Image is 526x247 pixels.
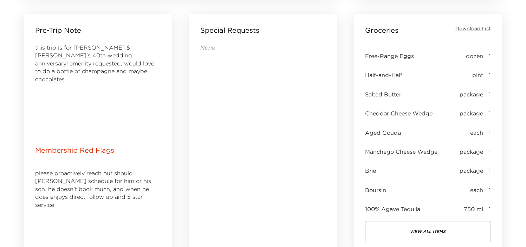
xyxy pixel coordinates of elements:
[460,109,483,117] span: package
[460,167,483,175] span: package
[489,186,491,194] span: 1
[365,205,420,213] span: 100% Agave Tequila
[200,44,326,51] p: None
[365,52,414,60] span: Free-Range Eggs
[489,90,491,98] span: 1
[472,71,483,79] span: pint
[489,71,491,79] span: 1
[365,129,401,137] span: Aged Gouda
[470,129,483,137] span: each
[365,90,401,98] span: Salted Butter
[35,44,154,83] span: this trip is for [PERSON_NAME] & [PERSON_NAME]'s 40th wedding anniversary! amenity requested, wou...
[35,145,114,155] p: Membership Red Flags
[460,90,483,98] span: package
[365,186,386,194] span: Boursin
[365,109,433,117] span: Cheddar Cheese Wedge
[365,25,398,35] p: Groceries
[489,148,491,156] span: 1
[365,71,402,79] span: Half-and-Half
[365,148,437,156] span: Manchego Cheese Wedge
[460,148,483,156] span: package
[470,186,483,194] span: each
[489,205,491,213] span: 1
[365,221,491,242] button: view all items
[35,25,81,35] p: Pre-Trip Note
[200,25,259,35] p: Special Requests
[466,52,483,60] span: dozen
[455,25,491,32] button: Download List
[489,167,491,175] span: 1
[464,205,483,213] span: 750 ml
[35,169,161,209] p: please proactively reach out should [PERSON_NAME] schedule for him or his son. he doesn't book mu...
[489,52,491,60] span: 1
[489,129,491,137] span: 1
[489,109,491,117] span: 1
[365,167,376,175] span: Brie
